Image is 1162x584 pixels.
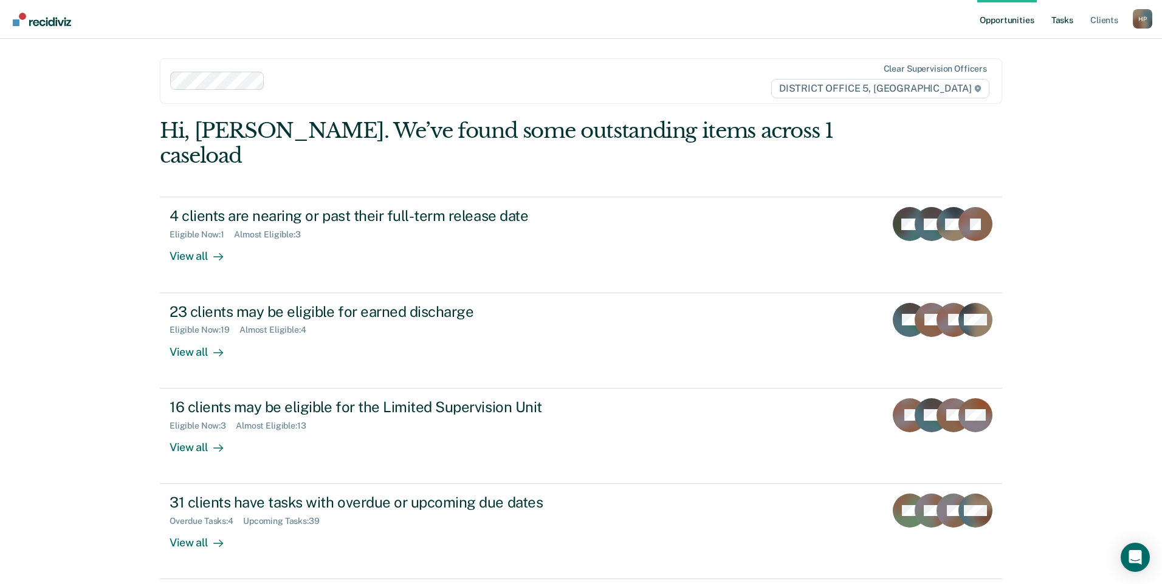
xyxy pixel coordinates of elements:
div: 31 clients have tasks with overdue or upcoming due dates [170,494,596,511]
div: H P [1133,9,1152,29]
div: Overdue Tasks : 4 [170,516,243,526]
div: Clear supervision officers [884,64,987,74]
a: 4 clients are nearing or past their full-term release dateEligible Now:1Almost Eligible:3View all [160,197,1002,293]
img: Recidiviz [13,13,71,26]
div: Almost Eligible : 3 [234,229,311,240]
a: 16 clients may be eligible for the Limited Supervision UnitEligible Now:3Almost Eligible:13View all [160,389,1002,484]
div: 16 clients may be eligible for the Limited Supervision Unit [170,398,596,416]
div: Open Intercom Messenger [1121,543,1150,572]
div: Almost Eligible : 4 [239,325,316,335]
div: Eligible Now : 19 [170,325,239,335]
div: View all [170,240,238,263]
div: View all [170,335,238,359]
div: Hi, [PERSON_NAME]. We’ve found some outstanding items across 1 caseload [160,118,834,168]
div: Eligible Now : 3 [170,421,236,431]
div: View all [170,430,238,454]
div: Upcoming Tasks : 39 [243,516,329,526]
div: Almost Eligible : 13 [236,421,316,431]
button: Profile dropdown button [1133,9,1152,29]
a: 23 clients may be eligible for earned dischargeEligible Now:19Almost Eligible:4View all [160,293,1002,389]
div: 23 clients may be eligible for earned discharge [170,303,596,321]
div: 4 clients are nearing or past their full-term release date [170,207,596,225]
a: 31 clients have tasks with overdue or upcoming due datesOverdue Tasks:4Upcoming Tasks:39View all [160,484,1002,579]
span: DISTRICT OFFICE 5, [GEOGRAPHIC_DATA] [771,79,989,98]
div: View all [170,526,238,550]
div: Eligible Now : 1 [170,229,234,240]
